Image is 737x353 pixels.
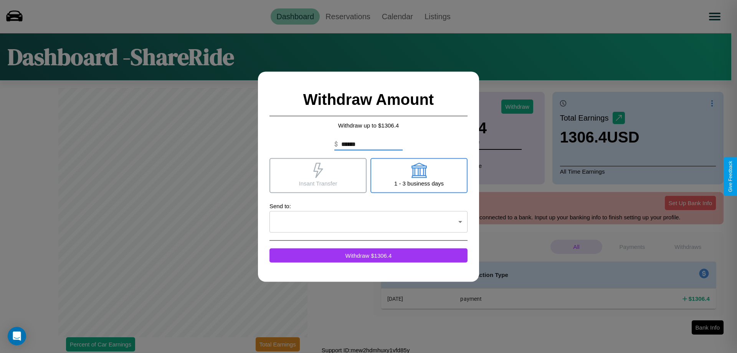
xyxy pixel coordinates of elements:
[269,201,468,211] p: Send to:
[394,178,444,188] p: 1 - 3 business days
[269,83,468,116] h2: Withdraw Amount
[728,161,733,192] div: Give Feedback
[299,178,337,188] p: Insant Transfer
[269,248,468,262] button: Withdraw $1306.4
[334,139,338,149] p: $
[8,327,26,345] div: Open Intercom Messenger
[269,120,468,130] p: Withdraw up to $ 1306.4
